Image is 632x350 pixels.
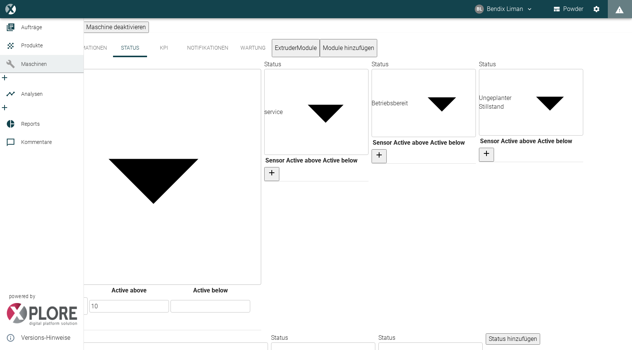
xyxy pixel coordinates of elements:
[9,293,35,300] span: powered by
[83,22,149,33] button: Maschine deaktivieren
[393,138,429,148] th: Active above
[170,286,251,295] th: Active below
[271,334,288,341] label: Status
[322,156,358,166] th: Active below
[89,286,169,295] th: Active above
[21,24,42,30] span: Aufträge
[21,333,77,342] span: Versions-Hinweise
[479,94,517,111] div: Ungeplanter Stillstand
[21,61,47,67] span: Maschinen
[486,333,540,345] button: Status hinzufügen
[265,156,285,166] th: Sensor
[372,138,392,148] th: Sensor
[320,39,377,57] button: Module hinzufügen
[234,39,272,57] button: Wartung
[113,39,147,57] button: Status
[21,139,52,145] span: Kommentare
[475,5,484,14] div: BL
[479,61,496,68] label: Status
[378,334,395,341] label: Status
[480,136,500,146] th: Sensor
[474,2,534,16] button: bendix.liman@kansaihelios-cws.de
[286,156,322,166] th: Active above
[264,108,283,116] div: service
[21,42,43,48] span: Produkte
[147,39,181,57] button: KPI
[500,136,536,146] th: Active above
[372,61,389,68] label: Status
[430,138,465,148] th: Active below
[6,303,77,326] img: Xplore Logo
[181,39,234,57] button: Notifikationen
[264,61,281,68] label: Status
[5,4,15,14] img: logo
[537,136,573,146] th: Active below
[372,99,408,108] div: Betriebsbereit
[272,39,320,57] button: ExtruderModule
[590,2,603,16] button: Einstellungen
[552,2,585,16] button: Powder
[21,121,40,127] span: Reports
[21,91,43,97] span: Analysen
